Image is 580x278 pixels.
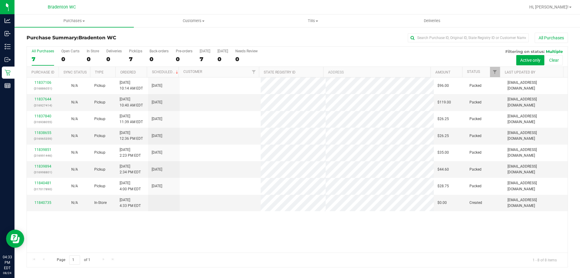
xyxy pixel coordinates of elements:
[176,56,192,63] div: 0
[372,15,492,27] a: Deliveries
[435,70,450,74] a: Amount
[34,80,51,85] a: 11837106
[437,83,449,89] span: $96.00
[183,70,202,74] a: Customer
[52,255,95,265] span: Page of 1
[32,49,54,53] div: All Purchases
[71,100,78,105] button: N/A
[120,96,143,108] span: [DATE] 10:40 AM EDT
[528,255,562,264] span: 1 - 8 of 8 items
[94,100,105,105] span: Pickup
[71,100,78,104] span: Not Applicable
[31,136,55,142] p: (316965359)
[505,49,545,54] span: Filtering on status:
[6,230,24,248] iframe: Resource center
[3,254,12,271] p: 04:33 PM EDT
[31,103,55,108] p: (316927414)
[69,255,80,265] input: 1
[71,184,78,188] span: Not Applicable
[235,56,258,63] div: 0
[152,183,162,189] span: [DATE]
[61,56,79,63] div: 0
[200,49,210,53] div: [DATE]
[437,200,447,206] span: $0.00
[469,133,482,139] span: Packed
[152,116,162,122] span: [DATE]
[529,5,569,9] span: Hi, [PERSON_NAME]!
[106,56,122,63] div: 0
[32,56,54,63] div: 7
[437,167,449,172] span: $44.60
[467,70,480,74] a: Status
[120,180,141,192] span: [DATE] 4:00 PM EDT
[31,153,55,159] p: (316991446)
[94,167,105,172] span: Pickup
[469,150,482,155] span: Packed
[34,97,51,101] a: 11837644
[71,183,78,189] button: N/A
[63,70,87,74] a: Sync Status
[152,83,162,89] span: [DATE]
[507,130,564,142] span: [EMAIL_ADDRESS][DOMAIN_NAME]
[5,18,11,24] inline-svg: Analytics
[264,70,295,74] a: State Registry ID
[5,70,11,76] inline-svg: Retail
[469,183,482,189] span: Packed
[120,113,143,125] span: [DATE] 11:39 AM EDT
[31,119,55,125] p: (316938055)
[129,49,142,53] div: PickUps
[469,83,482,89] span: Packed
[253,18,372,24] span: Tills
[61,49,79,53] div: Open Carts
[94,150,105,155] span: Pickup
[87,49,99,53] div: In Store
[469,167,482,172] span: Packed
[5,31,11,37] inline-svg: Inbound
[34,181,51,185] a: 11840481
[94,116,105,122] span: Pickup
[134,18,253,24] span: Customers
[469,100,482,105] span: Packed
[469,116,482,122] span: Packed
[200,56,210,63] div: 7
[249,67,259,77] a: Filter
[150,49,169,53] div: Back-orders
[27,35,207,41] h3: Purchase Summary:
[5,83,11,89] inline-svg: Reports
[71,83,78,88] span: Not Applicable
[120,80,143,91] span: [DATE] 10:14 AM EDT
[87,56,99,63] div: 0
[217,49,228,53] div: [DATE]
[94,133,105,139] span: Pickup
[152,100,162,105] span: [DATE]
[5,44,11,50] inline-svg: Inventory
[546,49,563,54] span: Multiple
[34,201,51,205] a: 11840735
[408,33,529,42] input: Search Purchase ID, Original ID, State Registry ID or Customer Name...
[134,15,253,27] a: Customers
[437,150,449,155] span: $35.00
[71,201,78,205] span: Not Applicable
[31,169,55,175] p: (316998801)
[71,150,78,155] span: Not Applicable
[120,197,141,209] span: [DATE] 4:33 PM EDT
[94,200,107,206] span: In-Store
[120,147,141,159] span: [DATE] 2:23 PM EDT
[490,67,500,77] a: Filter
[152,70,179,74] a: Scheduled
[437,116,449,122] span: $26.25
[71,200,78,206] button: N/A
[120,164,141,175] span: [DATE] 2:34 PM EDT
[48,5,76,10] span: Bradenton WC
[95,70,104,74] a: Type
[71,116,78,122] button: N/A
[505,70,535,74] a: Last Updated By
[545,55,563,65] button: Clear
[71,83,78,89] button: N/A
[150,56,169,63] div: 0
[253,15,372,27] a: Tills
[437,183,449,189] span: $28.75
[152,150,162,155] span: [DATE]
[71,134,78,138] span: Not Applicable
[71,133,78,139] button: N/A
